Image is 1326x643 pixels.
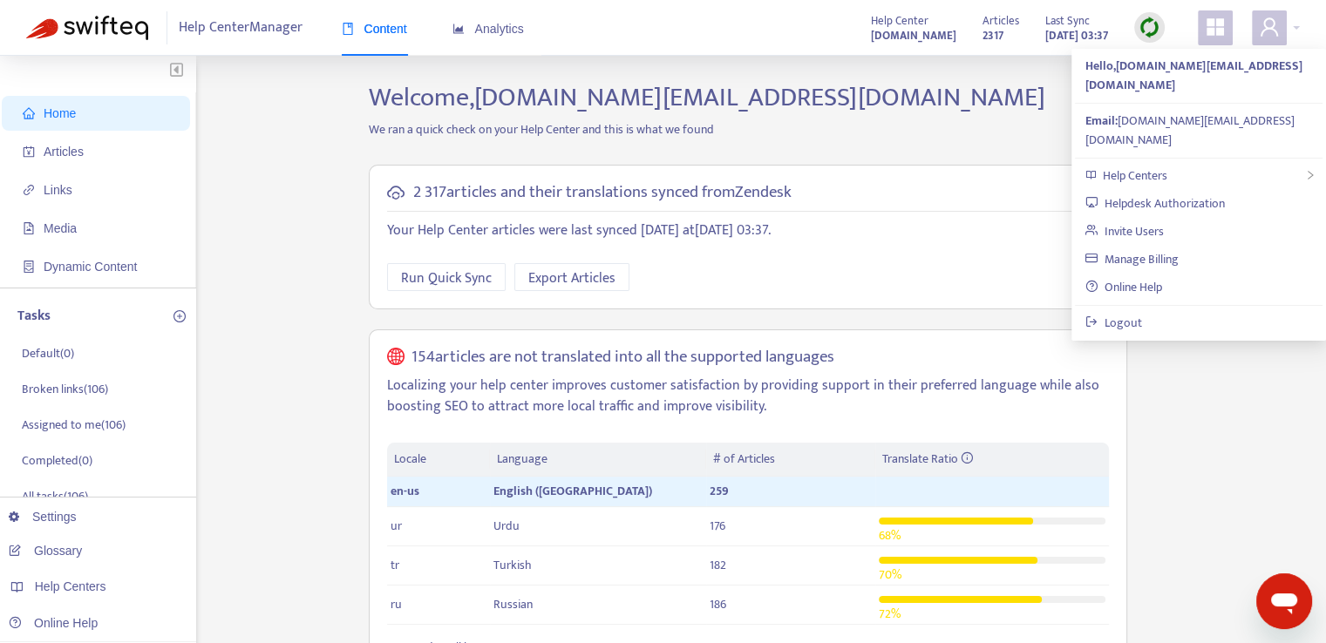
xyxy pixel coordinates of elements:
p: Completed ( 0 ) [22,451,92,470]
span: 182 [710,555,726,575]
span: Articles [983,11,1019,30]
th: Language [490,443,706,477]
span: user [1259,17,1280,37]
span: Help Centers [35,579,106,593]
strong: Hello, [DOMAIN_NAME][EMAIL_ADDRESS][DOMAIN_NAME] [1085,56,1302,95]
strong: 2317 [983,26,1003,45]
p: Broken links ( 106 ) [22,380,108,398]
span: Export Articles [528,267,615,289]
a: Settings [9,510,77,524]
span: Last Sync [1045,11,1090,30]
span: Home [44,106,76,120]
p: Default ( 0 ) [22,344,74,362]
div: [DOMAIN_NAME][EMAIL_ADDRESS][DOMAIN_NAME] [1085,112,1312,150]
span: English ([GEOGRAPHIC_DATA]) [493,481,652,501]
span: file-image [23,222,35,234]
span: area-chart [452,23,465,35]
div: Translate Ratio [882,450,1102,469]
span: Russian [493,594,533,614]
span: home [23,107,35,119]
a: Manage Billing [1085,249,1179,269]
span: Urdu [493,516,520,536]
span: right [1305,170,1316,180]
span: tr [391,555,399,575]
span: account-book [23,146,35,158]
span: Welcome, [DOMAIN_NAME][EMAIL_ADDRESS][DOMAIN_NAME] [369,76,1045,119]
p: Assigned to me ( 106 ) [22,416,126,434]
a: Invite Users [1085,221,1164,241]
span: Analytics [452,22,524,36]
a: [DOMAIN_NAME] [871,25,956,45]
span: 176 [710,516,725,536]
strong: Email: [1085,111,1118,131]
button: Export Articles [514,263,629,291]
iframe: Кнопка, открывающая окно обмена сообщениями; идет разговор [1256,573,1312,629]
a: Online Help [1085,277,1162,297]
span: 259 [710,481,729,501]
th: # of Articles [706,443,874,477]
p: Localizing your help center improves customer satisfaction by providing support in their preferre... [387,376,1109,417]
span: 70 % [879,565,901,585]
span: Media [44,221,77,235]
h5: 154 articles are not translated into all the supported languages [411,348,834,368]
span: Help Center Manager [179,11,303,44]
p: We ran a quick check on your Help Center and this is what we found [356,120,1140,139]
span: Run Quick Sync [401,267,492,289]
span: 72 % [879,604,901,624]
span: Help Centers [1103,166,1167,186]
span: Turkish [493,555,532,575]
p: Tasks [17,306,51,327]
img: sync.dc5367851b00ba804db3.png [1139,17,1160,38]
th: Locale [387,443,490,477]
span: appstore [1205,17,1226,37]
span: plus-circle [173,310,186,322]
a: Logout [1085,313,1142,333]
strong: [DATE] 03:37 [1045,26,1108,45]
img: Swifteq [26,16,148,40]
span: book [342,23,354,35]
a: Helpdesk Authorization [1085,193,1225,213]
span: Content [342,22,407,36]
span: ru [391,594,402,614]
span: ur [391,516,402,536]
span: container [23,261,35,273]
span: Help Center [871,11,928,30]
span: cloud-sync [387,184,405,201]
span: global [387,348,405,368]
a: Online Help [9,616,98,630]
a: Glossary [9,544,82,558]
button: Run Quick Sync [387,263,506,291]
span: 68 % [879,525,901,545]
h5: 2 317 articles and their translations synced from Zendesk [413,183,792,203]
p: Your Help Center articles were last synced [DATE] at [DATE] 03:37 . [387,220,1109,241]
span: link [23,184,35,196]
strong: [DOMAIN_NAME] [871,26,956,45]
p: All tasks ( 106 ) [22,487,88,505]
span: en-us [391,481,419,501]
span: Links [44,183,72,197]
span: Dynamic Content [44,260,137,274]
span: 186 [710,594,726,614]
span: Articles [44,145,84,159]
